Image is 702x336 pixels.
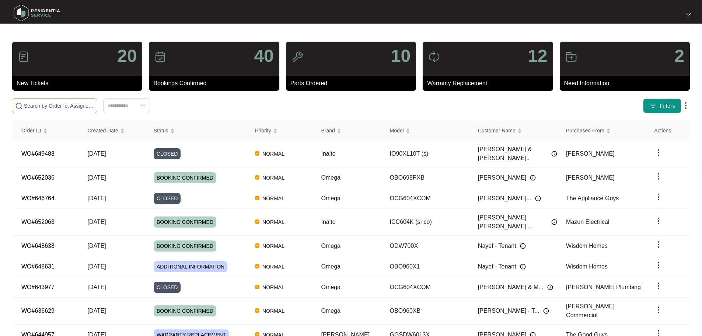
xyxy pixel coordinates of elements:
[381,188,469,209] td: OCG604XCOM
[381,236,469,256] td: ODW700X
[255,243,259,248] img: Vercel Logo
[381,167,469,188] td: OBO698PXB
[321,243,340,249] span: Omega
[321,174,340,181] span: Omega
[674,47,684,65] p: 2
[87,195,106,201] span: [DATE]
[381,209,469,236] td: ICC604K (s+co)
[154,148,181,159] span: CLOSED
[520,243,526,249] img: Info icon
[21,195,55,201] a: WO#646764
[154,305,216,316] span: BOOKING CONFIRMED
[259,306,287,315] span: NORMAL
[535,195,541,201] img: Info icon
[255,219,259,224] img: Vercel Logo
[87,263,106,270] span: [DATE]
[566,303,615,318] span: [PERSON_NAME] Commercial
[255,285,259,289] img: Vercel Logo
[145,121,246,141] th: Status
[478,173,527,182] span: [PERSON_NAME]
[21,150,55,157] a: WO#649488
[87,150,106,157] span: [DATE]
[154,127,168,135] span: Status
[21,243,55,249] a: WO#648638
[321,127,335,135] span: Brand
[154,217,216,228] span: BOOKING CONFIRMED
[246,121,312,141] th: Priority
[557,121,645,141] th: Purchased From
[654,281,663,290] img: dropdown arrow
[254,47,273,65] p: 40
[78,121,144,141] th: Created Date
[87,284,106,290] span: [DATE]
[11,2,63,24] img: residentia service logo
[381,256,469,277] td: OBO960X1
[654,305,663,314] img: dropdown arrow
[21,308,55,314] a: WO#636629
[654,261,663,270] img: dropdown arrow
[21,263,55,270] a: WO#648631
[154,240,216,252] span: BOOKING CONFIRMED
[390,127,404,135] span: Model
[645,121,689,141] th: Actions
[87,174,106,181] span: [DATE]
[154,261,227,272] span: ADDITIONAL INFORMATION
[259,262,287,271] span: NORMAL
[321,195,340,201] span: Omega
[681,101,690,110] img: dropdown arrow
[321,308,340,314] span: Omega
[654,240,663,249] img: dropdown arrow
[255,264,259,269] img: Vercel Logo
[565,51,577,63] img: icon
[391,47,411,65] p: 10
[643,98,681,113] button: filter iconFilters
[478,262,516,271] span: Nayef - Tenant
[427,79,553,88] p: Warranty Replacement
[259,194,287,203] span: NORMAL
[321,284,340,290] span: Omega
[649,102,657,110] img: filter icon
[381,298,469,325] td: OBO960XB
[291,51,303,63] img: icon
[321,150,335,157] span: Inalto
[259,149,287,158] span: NORMAL
[469,121,557,141] th: Customer Name
[381,277,469,298] td: OCG604XCOM
[290,79,416,88] p: Parts Ordered
[551,219,557,225] img: Info icon
[566,127,604,135] span: Purchased From
[478,145,548,163] span: [PERSON_NAME] & [PERSON_NAME]..
[478,306,539,315] span: [PERSON_NAME] - T...
[381,141,469,167] td: IO90XL10T (s)
[87,127,118,135] span: Created Date
[255,127,271,135] span: Priority
[21,284,55,290] a: WO#643977
[478,283,544,292] span: [PERSON_NAME] & M...
[566,284,641,290] span: [PERSON_NAME] Plumbing
[564,79,690,88] p: Need Information
[566,219,609,225] span: Mazun Electrical
[312,121,381,141] th: Brand
[21,127,41,135] span: Order ID
[551,151,557,157] img: Info icon
[259,283,287,292] span: NORMAL
[87,308,106,314] span: [DATE]
[520,264,526,270] img: Info icon
[566,263,608,270] span: Wisdom Homes
[13,121,78,141] th: Order ID
[18,51,29,63] img: icon
[478,194,531,203] span: [PERSON_NAME]...
[566,195,619,201] span: The Appliance Guys
[381,121,469,141] th: Model
[547,284,553,290] img: Info icon
[566,243,608,249] span: Wisdom Homes
[478,213,548,231] span: [PERSON_NAME] [PERSON_NAME] ...
[87,243,106,249] span: [DATE]
[255,175,259,180] img: Vercel Logo
[654,193,663,201] img: dropdown arrow
[87,219,106,225] span: [DATE]
[259,242,287,250] span: NORMAL
[428,51,440,63] img: icon
[259,173,287,182] span: NORMAL
[255,151,259,156] img: Vercel Logo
